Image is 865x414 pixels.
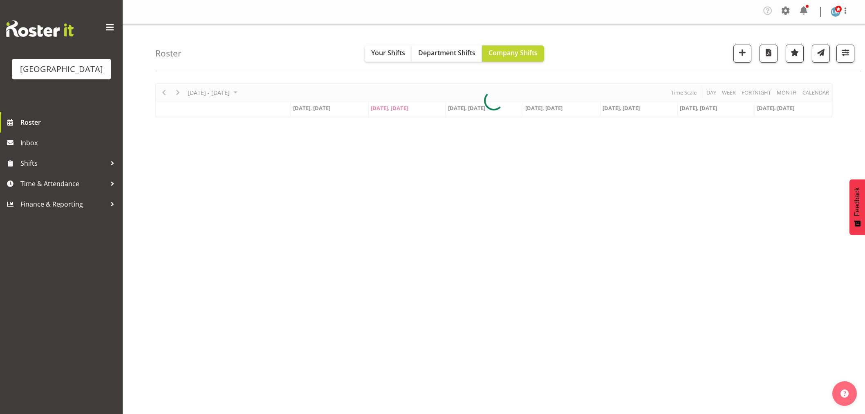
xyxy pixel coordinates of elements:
button: Add a new shift [733,45,751,63]
img: Rosterit website logo [6,20,74,37]
button: Your Shifts [365,45,412,62]
h4: Roster [155,49,182,58]
button: Download a PDF of the roster according to the set date range. [760,45,778,63]
div: [GEOGRAPHIC_DATA] [20,63,103,75]
button: Highlight an important date within the roster. [786,45,804,63]
button: Company Shifts [482,45,544,62]
button: Department Shifts [412,45,482,62]
button: Filter Shifts [836,45,854,63]
span: Time & Attendance [20,178,106,190]
span: Department Shifts [418,48,475,57]
img: help-xxl-2.png [840,389,849,398]
span: Roster [20,116,119,128]
span: Inbox [20,137,119,149]
button: Send a list of all shifts for the selected filtered period to all rostered employees. [812,45,830,63]
span: Company Shifts [489,48,538,57]
img: lesley-mckenzie127.jpg [831,7,840,17]
span: Finance & Reporting [20,198,106,210]
span: Your Shifts [371,48,405,57]
span: Feedback [854,187,861,216]
span: Shifts [20,157,106,169]
button: Feedback - Show survey [849,179,865,235]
